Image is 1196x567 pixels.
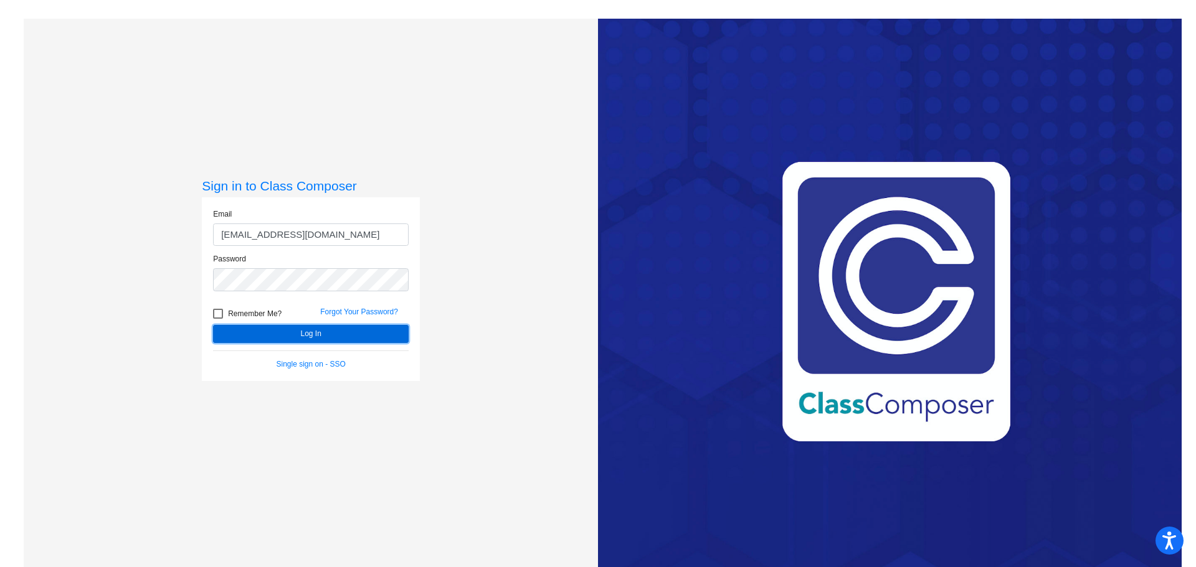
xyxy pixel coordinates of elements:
[213,253,246,265] label: Password
[320,307,398,316] a: Forgot Your Password?
[202,178,420,194] h3: Sign in to Class Composer
[277,360,346,368] a: Single sign on - SSO
[228,306,282,321] span: Remember Me?
[213,325,409,343] button: Log In
[213,209,232,220] label: Email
